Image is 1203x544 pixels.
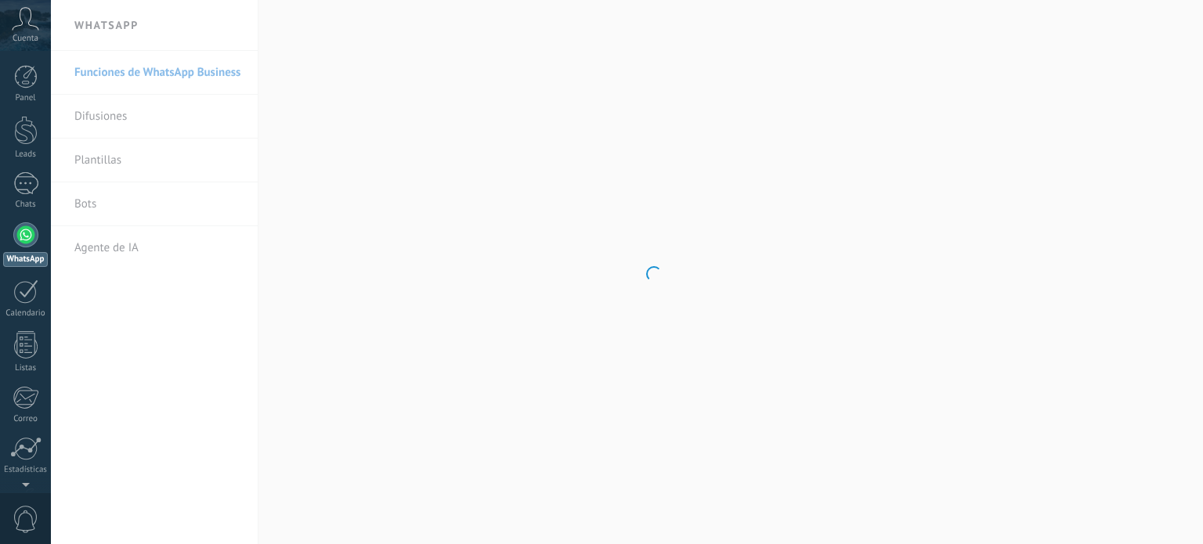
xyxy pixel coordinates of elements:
[3,93,49,103] div: Panel
[3,465,49,475] div: Estadísticas
[3,363,49,373] div: Listas
[3,200,49,210] div: Chats
[3,308,49,319] div: Calendario
[3,252,48,267] div: WhatsApp
[3,150,49,160] div: Leads
[13,34,38,44] span: Cuenta
[3,414,49,424] div: Correo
